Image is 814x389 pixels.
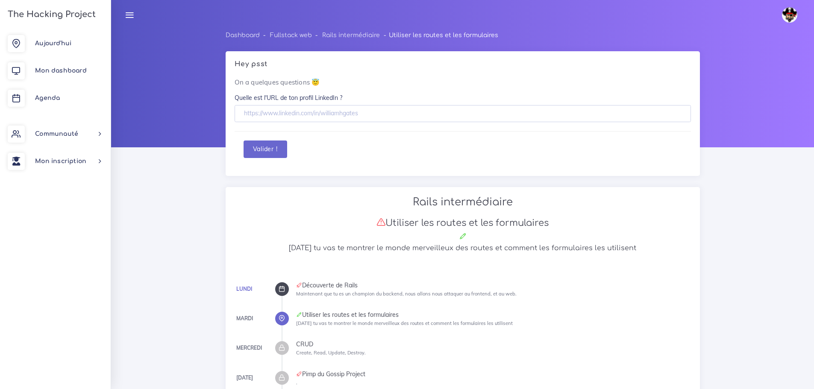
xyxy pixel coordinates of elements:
[296,371,691,377] div: Pimp du Gossip Project
[244,140,287,158] button: Valider !
[35,67,87,74] span: Mon dashboard
[236,343,262,353] div: Mercredi
[296,350,366,356] small: Create, Read, Update, Destroy.
[270,32,312,38] a: Fullstack web
[35,131,78,137] span: Communauté
[235,105,691,123] input: https://www.linkedin.com/in/williamhgates
[235,244,691,252] h5: [DATE] tu vas te montrer le monde merveilleux des routes et comment les formulaires les utilisent
[782,7,797,23] img: avatar
[236,286,252,292] a: Lundi
[35,158,86,164] span: Mon inscription
[296,312,691,318] div: Utiliser les routes et les formulaires
[322,32,380,38] a: Rails intermédiaire
[296,291,517,297] small: Maintenant que tu es un champion du backend, nous allons nous attaquer au frontend, et au web.
[235,60,691,68] h5: Hey psst
[296,320,513,326] small: [DATE] tu vas te montrer le monde merveilleux des routes et comment les formulaires les utilisent
[236,314,253,323] div: Mardi
[235,196,691,208] h2: Rails intermédiaire
[296,380,297,386] small: .
[296,341,691,347] div: CRUD
[296,282,691,288] div: Découverte de Rails
[380,30,498,41] li: Utiliser les routes et les formulaires
[226,32,260,38] a: Dashboard
[236,373,253,383] div: [DATE]
[35,95,60,101] span: Agenda
[235,77,691,88] p: On a quelques questions 😇
[5,10,96,19] h3: The Hacking Project
[235,217,691,228] h3: Utiliser les routes et les formulaires
[235,94,342,102] label: Quelle est l'URL de ton profil LinkedIn ?
[35,40,71,47] span: Aujourd'hui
